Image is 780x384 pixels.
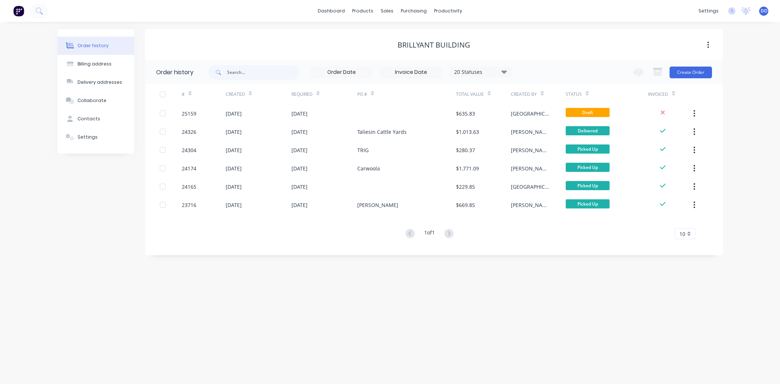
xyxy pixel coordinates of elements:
[357,165,380,172] div: Carwoola
[226,201,242,209] div: [DATE]
[450,68,511,76] div: 20 Statuses
[566,199,610,208] span: Picked Up
[182,128,196,136] div: 24326
[397,41,470,49] div: BRILLYANT BUILDING
[511,183,551,191] div: [GEOGRAPHIC_DATA]
[648,84,692,104] div: Invoiced
[182,201,196,209] div: 23716
[456,201,475,209] div: $669.85
[78,61,112,67] div: Billing address
[226,91,245,98] div: Created
[57,110,134,128] button: Contacts
[648,91,668,98] div: Invoiced
[357,84,456,104] div: PO #
[456,84,511,104] div: Total Value
[456,128,479,136] div: $1,013.63
[397,5,430,16] div: purchasing
[566,108,610,117] span: Draft
[511,84,566,104] div: Created By
[182,91,185,98] div: #
[456,183,475,191] div: $229.85
[78,42,109,49] div: Order history
[182,183,196,191] div: 24165
[670,67,712,78] button: Create Order
[291,146,308,154] div: [DATE]
[227,65,299,80] input: Search...
[348,5,377,16] div: products
[380,67,442,78] input: Invoice Date
[291,84,357,104] div: Required
[424,229,435,239] div: 1 of 1
[679,230,685,238] span: 10
[511,91,537,98] div: Created By
[357,91,367,98] div: PO #
[511,128,551,136] div: [PERSON_NAME]
[78,97,106,104] div: Collaborate
[430,5,466,16] div: productivity
[291,201,308,209] div: [DATE]
[456,110,475,117] div: $635.83
[377,5,397,16] div: sales
[156,68,193,77] div: Order history
[78,79,122,86] div: Delivery addresses
[182,146,196,154] div: 24304
[291,91,313,98] div: Required
[13,5,24,16] img: Factory
[291,128,308,136] div: [DATE]
[226,110,242,117] div: [DATE]
[695,5,722,16] div: settings
[291,165,308,172] div: [DATE]
[566,144,610,154] span: Picked Up
[511,110,551,117] div: [GEOGRAPHIC_DATA]
[566,84,648,104] div: Status
[182,165,196,172] div: 24174
[566,163,610,172] span: Picked Up
[357,146,369,154] div: TRIG
[226,146,242,154] div: [DATE]
[78,134,98,140] div: Settings
[57,55,134,73] button: Billing address
[226,128,242,136] div: [DATE]
[182,84,226,104] div: #
[357,128,407,136] div: Taliesin Cattle Yards
[226,84,291,104] div: Created
[311,67,372,78] input: Order Date
[761,8,767,14] span: DO
[566,91,582,98] div: Status
[314,5,348,16] a: dashboard
[456,91,484,98] div: Total Value
[182,110,196,117] div: 25159
[456,146,475,154] div: $280.37
[511,146,551,154] div: [PERSON_NAME]
[511,165,551,172] div: [PERSON_NAME]
[57,37,134,55] button: Order history
[566,126,610,135] span: Delivered
[566,181,610,190] span: Picked Up
[57,128,134,146] button: Settings
[78,116,100,122] div: Contacts
[511,201,551,209] div: [PERSON_NAME]
[291,110,308,117] div: [DATE]
[226,165,242,172] div: [DATE]
[357,201,398,209] div: [PERSON_NAME]
[57,91,134,110] button: Collaborate
[57,73,134,91] button: Delivery addresses
[291,183,308,191] div: [DATE]
[226,183,242,191] div: [DATE]
[456,165,479,172] div: $1,771.09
